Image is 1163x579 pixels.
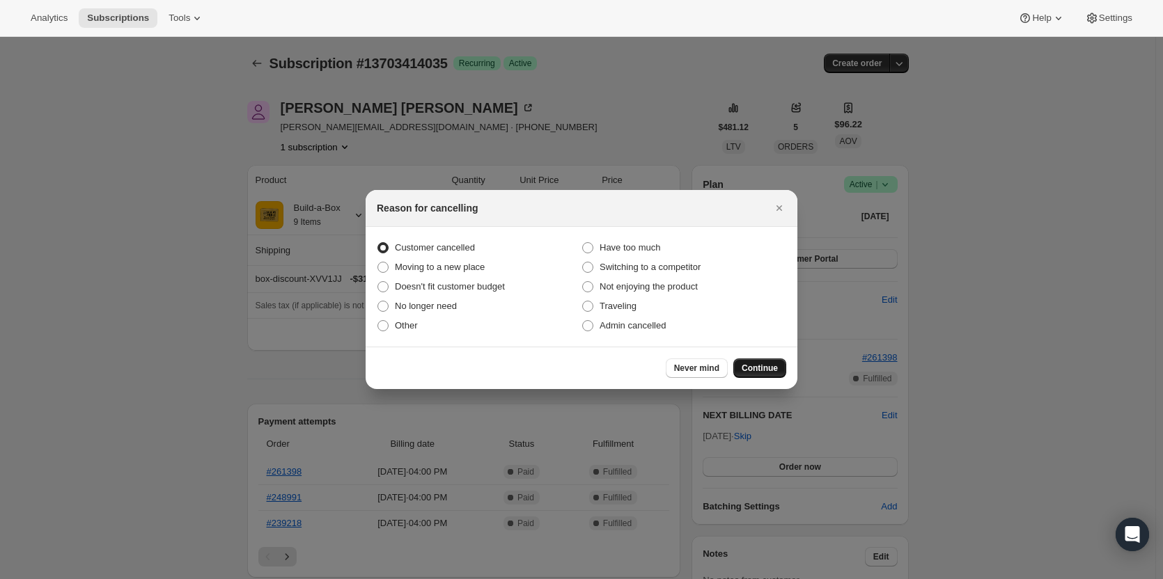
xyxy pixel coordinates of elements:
[160,8,212,28] button: Tools
[742,363,778,374] span: Continue
[79,8,157,28] button: Subscriptions
[666,358,728,378] button: Never mind
[31,13,68,24] span: Analytics
[395,320,418,331] span: Other
[1116,518,1149,551] div: Open Intercom Messenger
[169,13,190,24] span: Tools
[1032,13,1051,24] span: Help
[22,8,76,28] button: Analytics
[600,301,637,311] span: Traveling
[600,281,698,292] span: Not enjoying the product
[600,320,666,331] span: Admin cancelled
[600,262,701,272] span: Switching to a competitor
[395,301,457,311] span: No longer need
[1077,8,1141,28] button: Settings
[395,242,475,253] span: Customer cancelled
[600,242,660,253] span: Have too much
[395,262,485,272] span: Moving to a new place
[87,13,149,24] span: Subscriptions
[395,281,505,292] span: Doesn't fit customer budget
[1010,8,1073,28] button: Help
[377,201,478,215] h2: Reason for cancelling
[733,358,786,378] button: Continue
[674,363,719,374] span: Never mind
[1099,13,1132,24] span: Settings
[770,198,789,218] button: Close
